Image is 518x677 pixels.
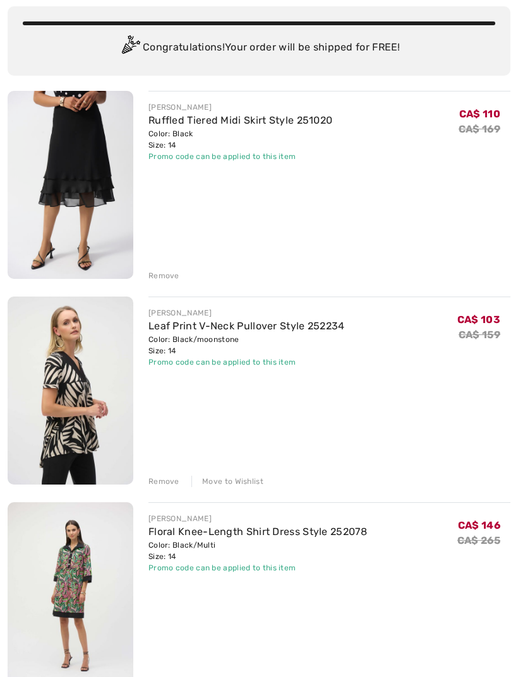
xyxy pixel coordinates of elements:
[191,476,263,487] div: Move to Wishlist
[148,476,179,487] div: Remove
[459,123,500,135] s: CA$ 169
[148,151,332,162] div: Promo code can be applied to this item
[148,526,367,538] a: Floral Knee-Length Shirt Dress Style 252078
[457,534,500,546] s: CA$ 265
[148,513,367,524] div: [PERSON_NAME]
[148,128,332,151] div: Color: Black Size: 14
[148,307,345,319] div: [PERSON_NAME]
[23,35,495,61] div: Congratulations! Your order will be shipped for FREE!
[148,539,367,562] div: Color: Black/Multi Size: 14
[458,519,500,531] span: CA$ 146
[148,356,345,368] div: Promo code can be applied to this item
[8,91,133,279] img: Ruffled Tiered Midi Skirt Style 251020
[459,329,500,341] s: CA$ 159
[148,320,345,332] a: Leaf Print V-Neck Pullover Style 252234
[148,270,179,281] div: Remove
[8,297,133,485] img: Leaf Print V-Neck Pullover Style 252234
[117,35,143,61] img: Congratulation2.svg
[148,102,332,113] div: [PERSON_NAME]
[148,114,332,126] a: Ruffled Tiered Midi Skirt Style 251020
[457,314,500,326] span: CA$ 103
[148,334,345,356] div: Color: Black/moonstone Size: 14
[459,108,500,120] span: CA$ 110
[148,562,367,574] div: Promo code can be applied to this item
